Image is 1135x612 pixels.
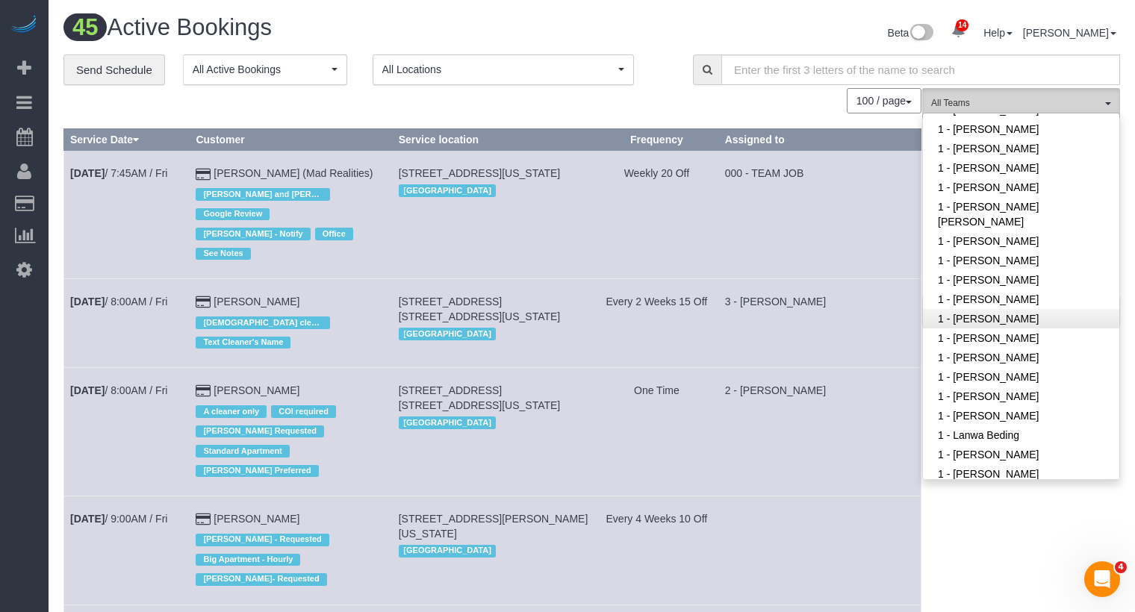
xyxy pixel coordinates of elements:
nav: Pagination navigation [848,88,921,113]
b: [DATE] [70,513,105,525]
a: Help [983,27,1013,39]
a: 1 - [PERSON_NAME] [923,139,1119,158]
a: 1 - [PERSON_NAME] [PERSON_NAME] [923,197,1119,231]
a: 1 - [PERSON_NAME] [923,406,1119,425]
a: 1 - [PERSON_NAME] [923,178,1119,197]
th: Frequency [595,129,719,151]
td: Service location [392,151,594,279]
td: Service location [392,368,594,496]
span: [GEOGRAPHIC_DATA] [399,184,497,196]
td: Assigned to [718,496,921,605]
div: Location [399,181,588,200]
th: Service Date [64,129,190,151]
span: [PERSON_NAME] and [PERSON_NAME] Preferred [196,188,330,200]
td: Frequency [595,496,719,605]
span: Google Review [196,208,270,220]
td: Schedule date [64,368,190,496]
span: [STREET_ADDRESS] [STREET_ADDRESS][US_STATE] [399,384,561,411]
a: [PERSON_NAME] [214,513,299,525]
span: All Locations [382,62,615,77]
th: Service location [392,129,594,151]
th: Customer [190,129,392,151]
ol: All Teams [922,88,1120,111]
a: 1 - [PERSON_NAME] [923,367,1119,387]
button: All Teams [922,88,1120,119]
td: Assigned to [718,279,921,368]
td: Customer [190,151,392,279]
td: Frequency [595,368,719,496]
div: Location [399,413,588,432]
td: Assigned to [718,151,921,279]
a: 1 - [PERSON_NAME] [923,445,1119,464]
b: [DATE] [70,167,105,179]
div: Location [399,541,588,561]
span: 45 [63,13,107,41]
iframe: Intercom live chat [1084,561,1120,597]
th: Assigned to [718,129,921,151]
a: 1 - [PERSON_NAME] [923,290,1119,309]
img: Automaid Logo [9,15,39,36]
span: See Notes [196,248,250,260]
td: Customer [190,368,392,496]
span: [PERSON_NAME] Preferred [196,465,318,477]
span: [STREET_ADDRESS][PERSON_NAME][US_STATE] [399,513,588,540]
span: Office [315,228,353,240]
td: Frequency [595,151,719,279]
i: Credit Card Payment [196,514,211,525]
a: [PERSON_NAME] (Mad Realities) [214,167,373,179]
div: Location [399,324,588,343]
span: All Active Bookings [193,62,328,77]
span: A cleaner only [196,405,267,417]
span: All Teams [931,97,1101,110]
a: 1 - [PERSON_NAME] [923,231,1119,251]
span: [PERSON_NAME] - Requested [196,534,329,546]
button: All Active Bookings [183,54,347,85]
span: [DEMOGRAPHIC_DATA] cleaner only [196,316,330,328]
a: 1 - Lanwa Beding [923,425,1119,445]
a: 1 - [PERSON_NAME] [923,158,1119,178]
a: 1 - [PERSON_NAME] [923,309,1119,328]
a: [DATE]/ 7:45AM / Fri [70,167,167,179]
a: 1 - [PERSON_NAME] [923,387,1119,406]
span: [GEOGRAPHIC_DATA] [399,545,497,557]
i: Credit Card Payment [196,386,211,396]
span: [STREET_ADDRESS][US_STATE] [399,167,561,179]
a: 1 - [PERSON_NAME] [923,328,1119,348]
td: Assigned to [718,368,921,496]
td: Customer [190,279,392,368]
a: 14 [944,15,973,48]
a: 1 - [PERSON_NAME] [923,251,1119,270]
i: Credit Card Payment [196,297,211,307]
span: Big Apartment - Hourly [196,554,300,566]
b: [DATE] [70,296,105,307]
span: 14 [956,19,968,31]
a: [DATE]/ 8:00AM / Fri [70,384,167,396]
i: Credit Card Payment [196,169,211,180]
span: [STREET_ADDRESS] [STREET_ADDRESS][US_STATE] [399,296,561,322]
button: All Locations [373,54,634,85]
a: 1 - [PERSON_NAME] [923,270,1119,290]
span: [PERSON_NAME]- Requested [196,573,326,585]
td: Schedule date [64,496,190,605]
span: [GEOGRAPHIC_DATA] [399,416,497,428]
span: Standard Apartment [196,445,289,457]
a: [PERSON_NAME] [214,296,299,307]
td: Customer [190,496,392,605]
input: Enter the first 3 letters of the name to search [721,54,1120,85]
td: Service location [392,496,594,605]
a: 1 - [PERSON_NAME] [923,348,1119,367]
td: Frequency [595,279,719,368]
h1: Active Bookings [63,15,581,40]
td: Schedule date [64,279,190,368]
td: Service location [392,279,594,368]
span: COI required [271,405,336,417]
span: [GEOGRAPHIC_DATA] [399,328,497,340]
a: [DATE]/ 8:00AM / Fri [70,296,167,307]
td: Schedule date [64,151,190,279]
a: 1 - [PERSON_NAME] [923,119,1119,139]
span: 4 [1115,561,1127,573]
a: Send Schedule [63,54,165,86]
a: [PERSON_NAME] [1023,27,1116,39]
